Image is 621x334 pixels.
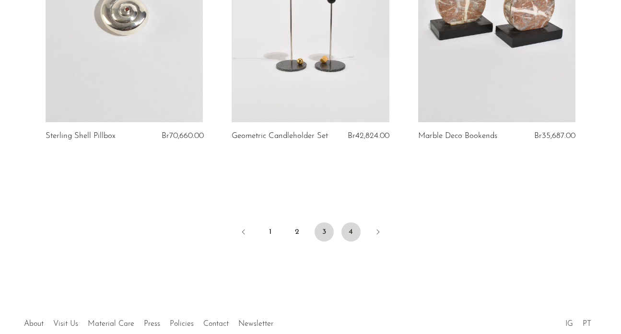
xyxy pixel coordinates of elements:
[315,222,334,242] span: 3
[46,132,116,140] a: Sterling Shell Pillbox
[234,222,253,243] a: Previous
[170,320,194,328] a: Policies
[19,312,278,331] ul: Quick links
[203,320,229,328] a: Contact
[53,320,78,328] a: Visit Us
[24,320,44,328] a: About
[288,222,307,242] a: 2
[368,222,387,243] a: Next
[418,132,497,140] a: Marble Deco Bookends
[348,132,389,140] span: Br42,824.00
[261,222,280,242] a: 1
[583,320,591,328] a: PT
[534,132,575,140] span: Br35,687.00
[88,320,134,328] a: Material Care
[232,132,328,140] a: Geometric Candleholder Set
[341,222,361,242] a: 4
[565,320,573,328] a: IG
[144,320,160,328] a: Press
[561,312,596,331] ul: Social Medias
[162,132,204,140] span: Br70,660.00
